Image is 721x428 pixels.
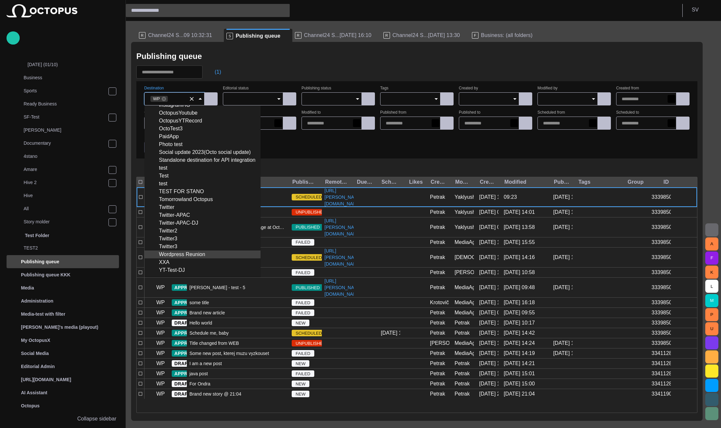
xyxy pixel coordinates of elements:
[10,177,119,190] div: Hive 2
[150,235,255,243] div: Twitter3
[504,269,535,276] div: 09/09 10:58
[479,319,498,326] div: 08/09 10:17
[292,29,381,42] div: RChannel24 S...[DATE] 16:10
[21,324,98,330] p: [PERSON_NAME]'s media (playout)
[150,148,255,156] div: Social update 2023(Octo social update)
[292,320,309,326] span: NEW
[24,114,108,120] p: SF-Test
[21,258,59,265] p: Publishing queue
[652,194,671,201] div: 3339850307
[479,370,498,377] div: 08/09 14:22
[139,32,146,39] p: R
[136,163,170,175] button: New
[652,360,671,367] div: 3341128503
[156,370,165,378] p: WP
[553,340,573,347] div: 08/09 14:24
[455,350,474,357] div: MediaAgent
[24,153,119,159] p: 4stano
[10,190,119,203] div: Hive
[455,254,474,261] div: Vedra
[537,86,557,91] label: Modified by
[150,96,163,102] span: WP
[705,266,718,279] button: K
[504,239,535,246] div: 26/09 15:55
[156,284,165,291] p: WP
[652,254,671,261] div: 3339850327
[7,412,119,425] button: Collapse sidebar
[322,217,365,237] a: [URL][PERSON_NAME][DOMAIN_NAME]
[223,86,249,91] label: Editorial status
[295,32,302,39] p: R
[652,329,671,337] div: 3339850335
[652,269,671,276] div: 3339850328
[578,179,591,185] div: Tags
[7,281,119,294] div: Media
[455,380,470,387] div: Petrak
[302,86,331,91] label: Publishing status
[652,309,671,316] div: 3339850332
[383,32,390,39] p: R
[21,337,50,344] p: My OctopusX
[21,298,53,304] p: Administration
[150,156,255,164] div: Standalone destination for API integration
[479,350,498,357] div: 08/09 14:10
[553,224,573,231] div: 10/09 16:19
[304,32,372,39] span: Channel24 S...[DATE] 16:10
[553,254,573,261] div: 09/09 12:44
[150,251,255,258] div: Wordpress Reunion
[189,360,222,367] span: I am a new post
[150,133,255,140] div: PaidApp
[455,209,474,216] div: Yaklyushyn
[172,320,204,326] button: DRAFT
[455,269,474,276] div: Vasyliev
[156,349,165,357] p: WP
[189,391,241,397] span: Brand new story @ 21:04
[455,239,474,246] div: MediaAgent
[479,269,498,276] div: 05/09 15:52
[479,239,498,246] div: 04/09 18:20
[236,33,280,39] span: Publishing queue
[21,311,65,317] p: Media-test with filter
[24,205,108,212] p: All
[150,140,255,148] div: Photo test
[24,87,108,94] p: Sports
[455,340,474,347] div: MediaAgent
[292,371,314,377] span: FAILED
[430,319,445,326] div: Petrak
[479,254,498,261] div: 05/09 15:46
[10,72,119,85] div: Business
[292,270,314,276] span: FAILED
[357,179,373,185] div: Due date
[156,309,165,317] p: WP
[380,110,406,115] label: Published from
[553,284,573,291] div: 05/09 15:57
[10,242,119,255] div: TEST2
[10,85,119,98] div: Sports
[455,194,474,201] div: Yaklyushyn
[554,179,570,185] div: Published
[136,52,202,61] h2: Publishing queue
[7,399,119,412] div: Octopus
[189,381,210,387] span: For Ondra
[504,350,535,357] div: 08/09 14:19
[459,110,480,115] label: Published to
[292,381,309,387] span: NEW
[144,86,164,91] label: Destination
[10,98,119,111] div: Ready Business
[156,380,165,388] p: WP
[156,319,165,327] p: WP
[455,299,474,306] div: MediaAgent
[430,209,445,216] div: Petrak
[292,179,317,185] div: Publishing status
[189,340,239,346] span: Title changed from WEB
[652,299,671,306] div: 3339850331
[292,254,326,261] span: SCHEDULED
[504,329,535,337] div: 09/09 14:42
[172,340,214,346] button: APPROVED
[150,125,255,133] div: OctoTest3
[479,224,498,231] div: 04/09 08:40
[302,110,321,115] label: Modified to
[21,376,71,383] p: [URL][DOMAIN_NAME]
[150,243,255,251] div: Twitter3
[504,254,535,261] div: 29/09 14:16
